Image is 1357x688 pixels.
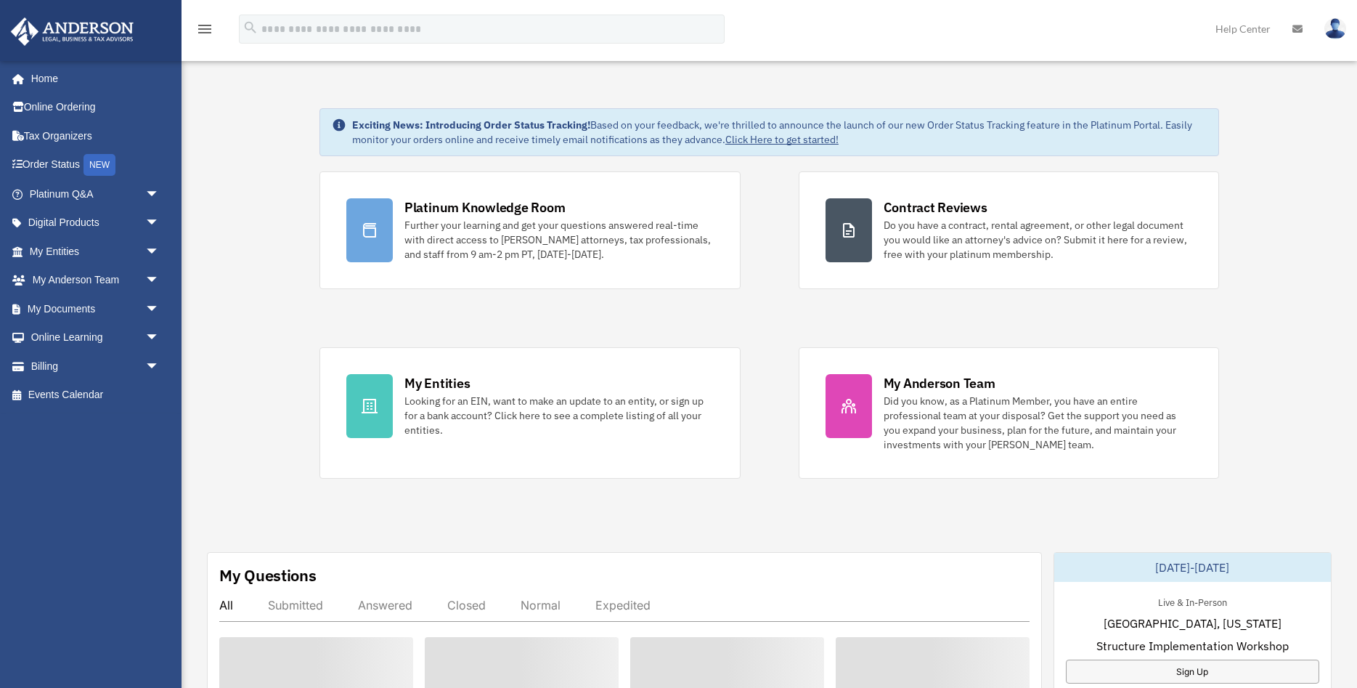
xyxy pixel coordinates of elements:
div: Answered [358,598,412,612]
span: arrow_drop_down [145,209,174,238]
a: Online Learningarrow_drop_down [10,323,182,352]
span: arrow_drop_down [145,294,174,324]
a: Contract Reviews Do you have a contract, rental agreement, or other legal document you would like... [799,171,1220,289]
div: Further your learning and get your questions answered real-time with direct access to [PERSON_NAM... [404,218,714,262]
a: My Entitiesarrow_drop_down [10,237,182,266]
span: arrow_drop_down [145,323,174,353]
strong: Exciting News: Introducing Order Status Tracking! [352,118,590,131]
span: arrow_drop_down [145,179,174,209]
div: My Entities [404,374,470,392]
div: Looking for an EIN, want to make an update to an entity, or sign up for a bank account? Click her... [404,394,714,437]
div: Based on your feedback, we're thrilled to announce the launch of our new Order Status Tracking fe... [352,118,1207,147]
img: User Pic [1324,18,1346,39]
div: Contract Reviews [884,198,987,216]
a: Digital Productsarrow_drop_down [10,209,182,238]
span: Structure Implementation Workshop [1096,637,1289,655]
div: All [219,598,233,612]
a: Tax Organizers [10,121,182,150]
i: menu [196,20,213,38]
a: Events Calendar [10,381,182,410]
a: My Anderson Team Did you know, as a Platinum Member, you have an entire professional team at your... [799,347,1220,479]
a: Sign Up [1066,660,1319,684]
a: My Documentsarrow_drop_down [10,294,182,323]
span: arrow_drop_down [145,237,174,267]
a: My Entities Looking for an EIN, want to make an update to an entity, or sign up for a bank accoun... [319,347,741,479]
a: My Anderson Teamarrow_drop_down [10,266,182,295]
span: arrow_drop_down [145,266,174,296]
img: Anderson Advisors Platinum Portal [7,17,138,46]
div: My Anderson Team [884,374,995,392]
span: [GEOGRAPHIC_DATA], [US_STATE] [1104,615,1281,632]
i: search [243,20,258,36]
div: Platinum Knowledge Room [404,198,566,216]
div: Do you have a contract, rental agreement, or other legal document you would like an attorney's ad... [884,218,1193,262]
a: menu [196,25,213,38]
div: Live & In-Person [1146,594,1239,609]
a: Home [10,64,174,93]
span: arrow_drop_down [145,352,174,381]
div: NEW [83,154,115,176]
a: Platinum Knowledge Room Further your learning and get your questions answered real-time with dire... [319,171,741,289]
a: Order StatusNEW [10,150,182,180]
a: Platinum Q&Aarrow_drop_down [10,179,182,209]
div: Did you know, as a Platinum Member, you have an entire professional team at your disposal? Get th... [884,394,1193,452]
div: Normal [521,598,561,612]
a: Online Ordering [10,93,182,122]
div: My Questions [219,564,317,586]
div: Submitted [268,598,323,612]
div: Closed [447,598,486,612]
div: Expedited [595,598,651,612]
a: Billingarrow_drop_down [10,352,182,381]
a: Click Here to get started! [725,133,839,146]
div: [DATE]-[DATE] [1054,553,1331,582]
